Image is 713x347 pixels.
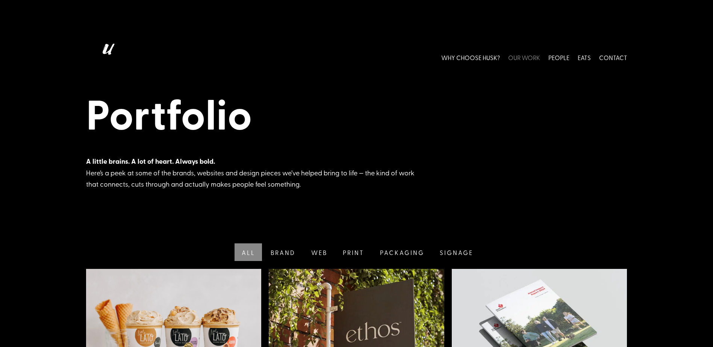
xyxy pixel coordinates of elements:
[599,41,627,74] a: CONTACT
[431,243,480,261] a: Signage
[508,41,540,74] a: OUR WORK
[86,89,627,142] h1: Portfolio
[86,155,424,190] div: Here’s a peek at some of the brands, websites and design pieces we’ve helped bring to life — the ...
[548,41,569,74] a: PEOPLE
[262,243,303,261] a: Brand
[233,243,262,261] a: All
[303,243,335,261] a: Web
[441,41,500,74] a: WHY CHOOSE HUSK?
[86,156,215,166] strong: A little brains. A lot of heart. Always bold.
[578,41,591,74] a: EATS
[371,243,431,261] a: Packaging
[334,243,371,261] a: Print
[86,41,127,74] img: Husk logo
